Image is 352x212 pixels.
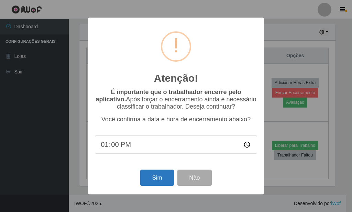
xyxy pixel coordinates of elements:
[154,72,198,84] h2: Atenção!
[177,170,211,186] button: Não
[95,116,257,123] p: Você confirma a data e hora de encerramento abaixo?
[140,170,174,186] button: Sim
[95,89,257,110] p: Após forçar o encerramento ainda é necessário classificar o trabalhador. Deseja continuar?
[96,89,241,103] b: É importante que o trabalhador encerre pelo aplicativo.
